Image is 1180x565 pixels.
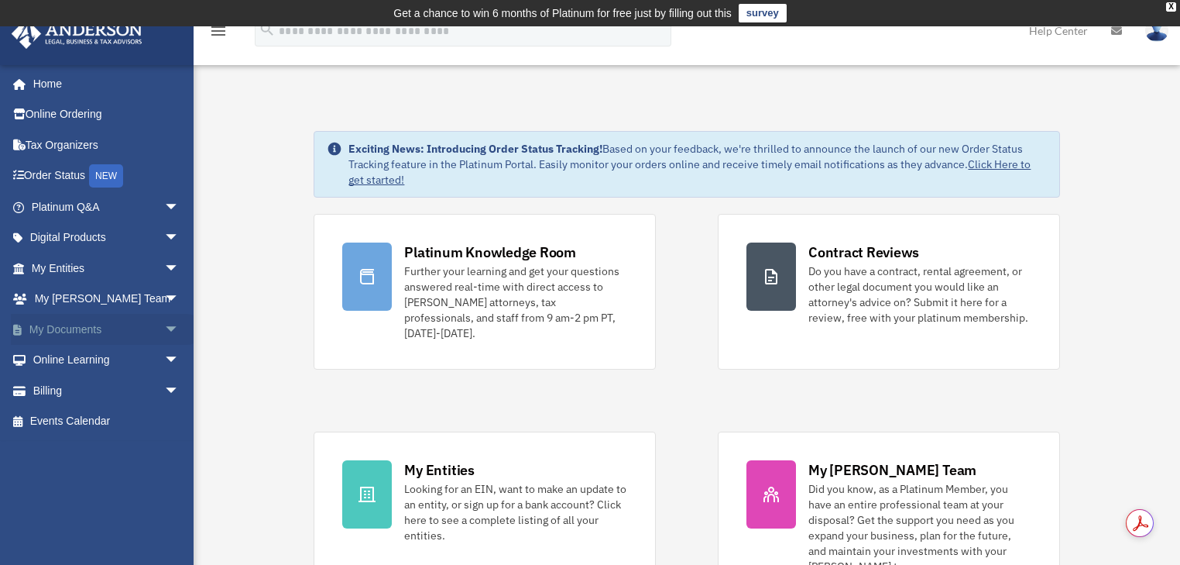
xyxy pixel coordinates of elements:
span: arrow_drop_down [164,191,195,223]
span: arrow_drop_down [164,345,195,377]
span: arrow_drop_down [164,375,195,407]
a: My Documentsarrow_drop_down [11,314,203,345]
div: Do you have a contract, rental agreement, or other legal document you would like an attorney's ad... [808,264,1031,326]
a: Platinum Q&Aarrow_drop_down [11,191,203,222]
span: arrow_drop_down [164,222,195,254]
a: Platinum Knowledge Room Further your learning and get your questions answered real-time with dire... [314,214,656,370]
a: Contract Reviews Do you have a contract, rental agreement, or other legal document you would like... [718,214,1060,370]
a: My Entitiesarrow_drop_down [11,253,203,284]
strong: Exciting News: Introducing Order Status Tracking! [348,142,602,156]
div: Further your learning and get your questions answered real-time with direct access to [PERSON_NAM... [404,264,627,341]
i: menu [209,22,228,40]
div: close [1166,2,1176,12]
img: Anderson Advisors Platinum Portal [7,19,147,49]
span: arrow_drop_down [164,284,195,315]
div: My [PERSON_NAME] Team [808,460,976,480]
a: Digital Productsarrow_drop_down [11,222,203,253]
div: My Entities [404,460,474,480]
a: My [PERSON_NAME] Teamarrow_drop_down [11,284,203,315]
img: User Pic [1145,19,1168,42]
a: Click Here to get started! [348,157,1031,187]
div: Contract Reviews [808,243,919,262]
a: Online Ordering [11,99,203,130]
a: Order StatusNEW [11,160,203,192]
div: NEW [89,164,123,188]
a: menu [209,27,228,40]
div: Based on your feedback, we're thrilled to announce the launch of our new Order Status Tracking fe... [348,141,1046,188]
i: search [259,21,276,38]
a: Home [11,68,195,99]
a: Events Calendar [11,406,203,437]
a: Online Learningarrow_drop_down [11,345,203,376]
a: survey [739,4,787,22]
div: Get a chance to win 6 months of Platinum for free just by filling out this [393,4,732,22]
span: arrow_drop_down [164,253,195,284]
a: Tax Organizers [11,129,203,160]
div: Looking for an EIN, want to make an update to an entity, or sign up for a bank account? Click her... [404,481,627,543]
span: arrow_drop_down [164,314,195,346]
a: Billingarrow_drop_down [11,375,203,406]
div: Platinum Knowledge Room [404,243,576,262]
